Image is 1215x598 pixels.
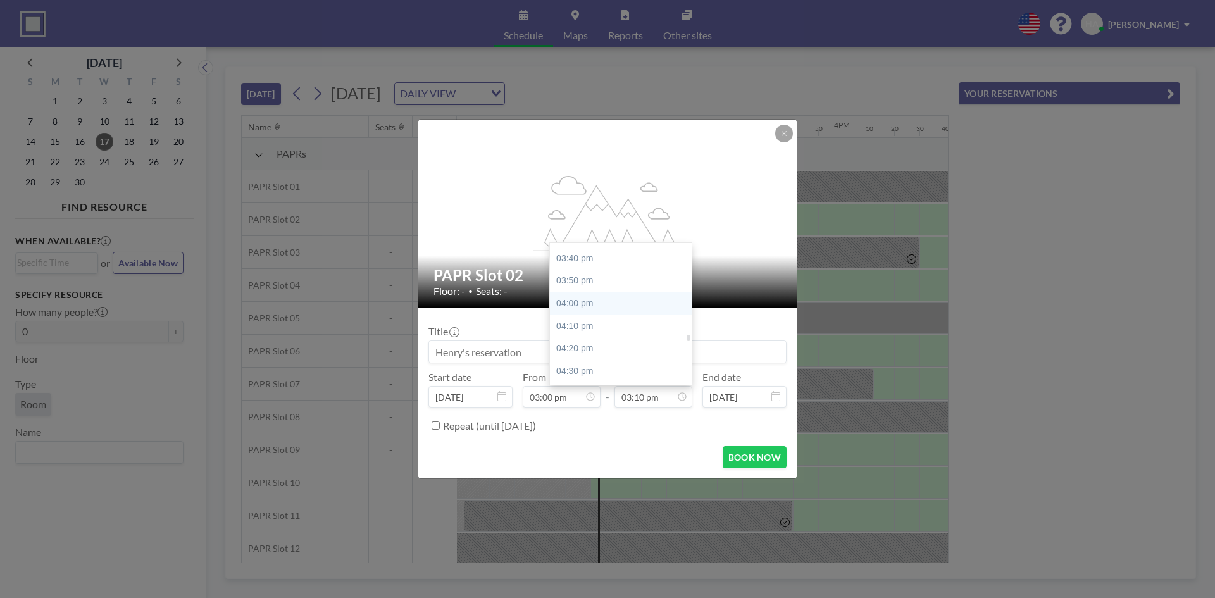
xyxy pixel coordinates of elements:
h2: PAPR Slot 02 [433,266,783,285]
div: 03:50 pm [550,270,698,292]
div: 04:00 pm [550,292,698,315]
label: End date [702,371,741,383]
div: 03:40 pm [550,247,698,270]
span: Floor: - [433,285,465,297]
div: 04:20 pm [550,337,698,360]
button: BOOK NOW [723,446,787,468]
label: Start date [428,371,471,383]
div: 04:10 pm [550,315,698,338]
span: Seats: - [476,285,508,297]
label: From [523,371,546,383]
span: - [606,375,609,403]
label: Repeat (until [DATE]) [443,420,536,432]
input: Henry's reservation [429,341,786,363]
span: • [468,287,473,296]
label: Title [428,325,458,338]
div: 04:40 pm [550,382,698,405]
div: 04:30 pm [550,360,698,383]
